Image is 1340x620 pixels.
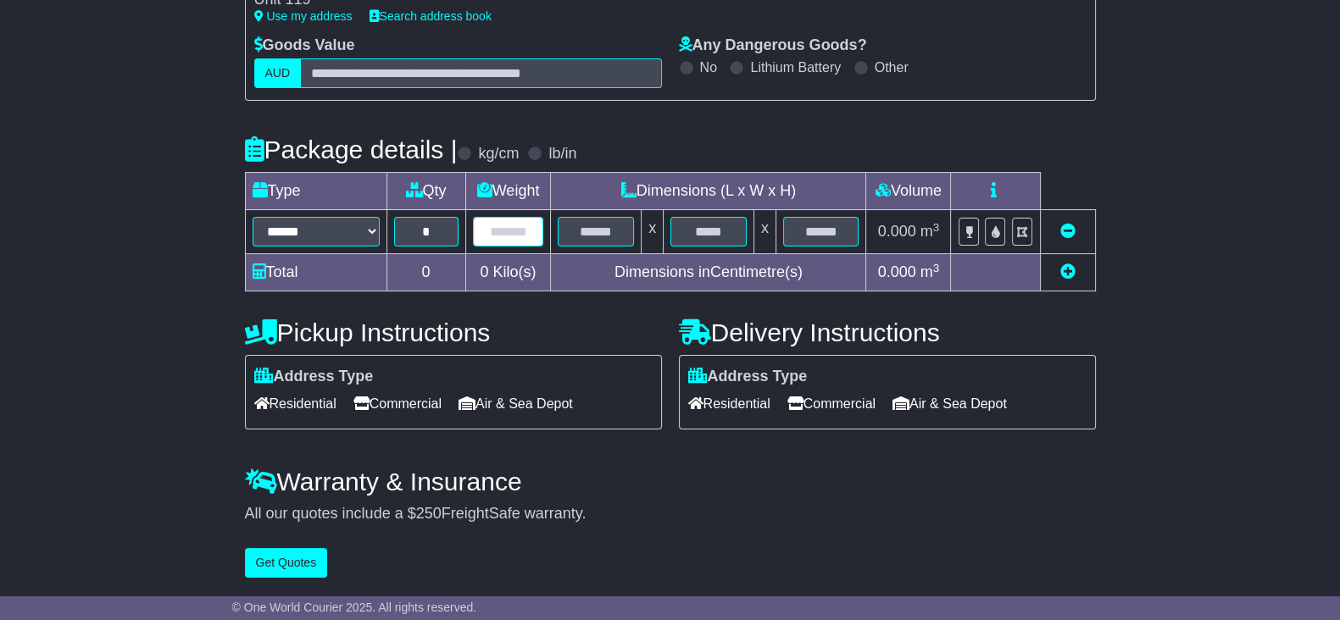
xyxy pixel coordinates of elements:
[245,548,328,578] button: Get Quotes
[642,210,664,254] td: x
[679,36,867,55] label: Any Dangerous Goods?
[688,390,770,417] span: Residential
[232,601,477,614] span: © One World Courier 2025. All rights reserved.
[548,145,576,163] label: lb/in
[254,58,302,88] label: AUD
[920,223,940,240] span: m
[866,173,951,210] td: Volume
[245,136,458,163] h4: Package details |
[245,468,1096,495] h4: Warranty & Insurance
[480,263,488,280] span: 0
[688,368,808,386] label: Address Type
[386,254,465,291] td: 0
[750,59,841,75] label: Lithium Battery
[700,59,717,75] label: No
[753,210,776,254] td: x
[478,145,519,163] label: kg/cm
[1060,263,1076,280] a: Add new item
[551,254,866,291] td: Dimensions in Centimetre(s)
[933,221,940,234] sup: 3
[370,9,492,23] a: Search address book
[245,173,386,210] td: Type
[245,505,1096,523] div: All our quotes include a $ FreightSafe warranty.
[459,390,573,417] span: Air & Sea Depot
[551,173,866,210] td: Dimensions (L x W x H)
[933,262,940,274] sup: 3
[386,173,465,210] td: Qty
[245,318,662,346] h4: Pickup Instructions
[679,318,1096,346] h4: Delivery Instructions
[920,263,940,280] span: m
[416,505,442,522] span: 250
[465,173,551,210] td: Weight
[465,254,551,291] td: Kilo(s)
[245,254,386,291] td: Total
[875,59,909,75] label: Other
[254,36,355,55] label: Goods Value
[878,263,916,280] span: 0.000
[1060,223,1076,240] a: Remove this item
[254,390,336,417] span: Residential
[254,368,374,386] label: Address Type
[878,223,916,240] span: 0.000
[254,9,353,23] a: Use my address
[353,390,442,417] span: Commercial
[787,390,876,417] span: Commercial
[892,390,1007,417] span: Air & Sea Depot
